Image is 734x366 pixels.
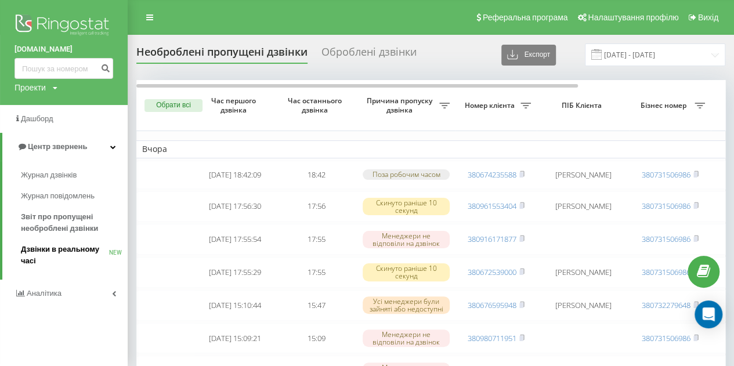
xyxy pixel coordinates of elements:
[144,99,203,112] button: Обрати всі
[21,244,109,267] span: Дзвінки в реальному часі
[276,257,357,288] td: 17:55
[363,96,439,114] span: Причина пропуску дзвінка
[698,13,718,22] span: Вихід
[468,234,516,244] a: 380916171877
[15,12,113,41] img: Ringostat logo
[468,201,516,211] a: 380961553404
[21,190,95,202] span: Журнал повідомлень
[547,101,620,110] span: ПІБ Клієнта
[194,257,276,288] td: [DATE] 17:55:29
[28,142,87,151] span: Центр звернень
[194,323,276,354] td: [DATE] 15:09:21
[27,289,62,298] span: Аналiтика
[204,96,266,114] span: Час першого дзвінка
[194,224,276,255] td: [DATE] 17:55:54
[642,333,690,343] a: 380731506986
[537,161,630,189] td: [PERSON_NAME]
[21,206,128,239] a: Звіт про пропущені необроблені дзвінки
[21,114,53,123] span: Дашборд
[194,290,276,321] td: [DATE] 15:10:44
[194,191,276,222] td: [DATE] 17:56:30
[194,161,276,189] td: [DATE] 18:42:09
[276,323,357,354] td: 15:09
[363,329,450,347] div: Менеджери не відповіли на дзвінок
[21,165,128,186] a: Журнал дзвінків
[537,290,630,321] td: [PERSON_NAME]
[483,13,568,22] span: Реферальна програма
[468,333,516,343] a: 380980711951
[501,45,556,66] button: Експорт
[468,300,516,310] a: 380676595948
[642,234,690,244] a: 380731506986
[21,211,122,234] span: Звіт про пропущені необроблені дзвінки
[468,267,516,277] a: 380672539000
[276,161,357,189] td: 18:42
[461,101,520,110] span: Номер клієнта
[588,13,678,22] span: Налаштування профілю
[468,169,516,180] a: 380674235588
[21,239,128,271] a: Дзвінки в реальному часіNEW
[537,191,630,222] td: [PERSON_NAME]
[363,169,450,179] div: Поза робочим часом
[21,169,77,181] span: Журнал дзвінків
[321,46,417,64] div: Оброблені дзвінки
[15,82,46,93] div: Проекти
[537,257,630,288] td: [PERSON_NAME]
[363,198,450,215] div: Скинуто раніше 10 секунд
[363,263,450,281] div: Скинуто раніше 10 секунд
[635,101,695,110] span: Бізнес номер
[276,290,357,321] td: 15:47
[642,267,690,277] a: 380731506986
[15,44,113,55] a: [DOMAIN_NAME]
[136,46,308,64] div: Необроблені пропущені дзвінки
[642,201,690,211] a: 380731506986
[15,58,113,79] input: Пошук за номером
[285,96,348,114] span: Час останнього дзвінка
[695,300,722,328] div: Open Intercom Messenger
[276,224,357,255] td: 17:55
[363,231,450,248] div: Менеджери не відповіли на дзвінок
[642,169,690,180] a: 380731506986
[642,300,690,310] a: 380732279648
[363,296,450,314] div: Усі менеджери були зайняті або недоступні
[21,186,128,206] a: Журнал повідомлень
[2,133,128,161] a: Центр звернень
[276,191,357,222] td: 17:56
